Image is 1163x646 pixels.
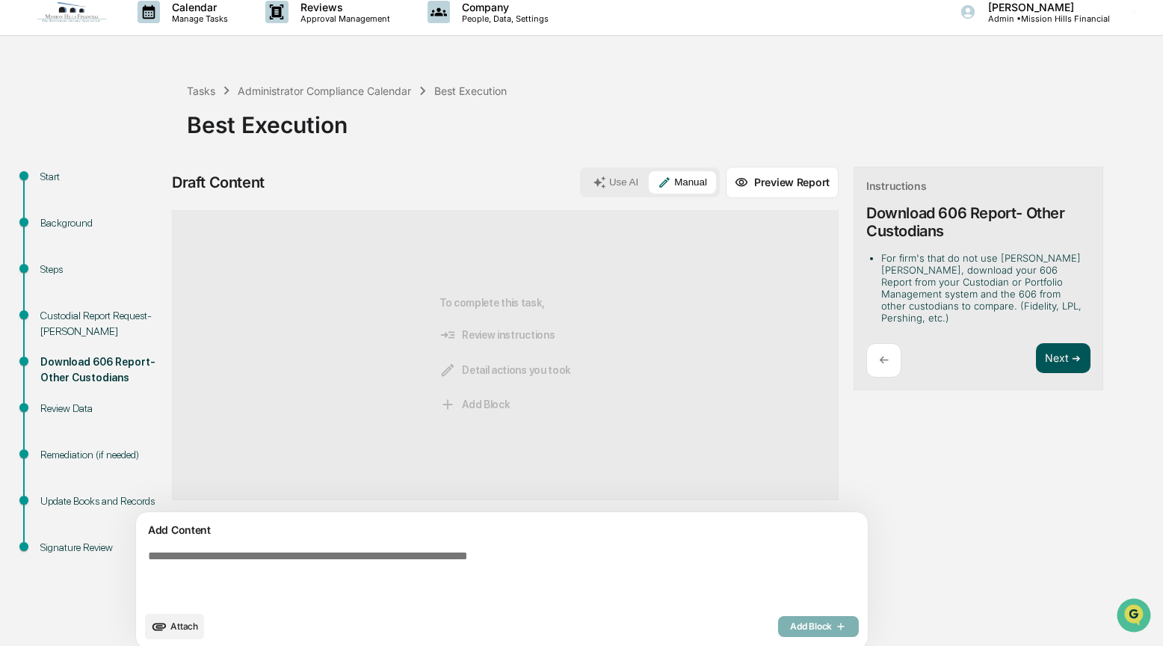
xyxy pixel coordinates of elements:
[450,1,556,13] p: Company
[30,217,94,232] span: Data Lookup
[40,262,163,277] div: Steps
[40,401,163,416] div: Review Data
[439,396,510,413] span: Add Block
[187,99,1156,138] div: Best Execution
[15,114,42,141] img: 1746055101610-c473b297-6a78-478c-a979-82029cc54cd1
[145,521,859,539] div: Add Content
[51,129,189,141] div: We're available if you need us!
[40,493,163,509] div: Update Books and Records
[102,182,191,209] a: 🗄️Attestations
[1036,343,1090,374] button: Next ➔
[40,215,163,231] div: Background
[434,84,507,97] div: Best Execution
[238,84,411,97] div: Administrator Compliance Calendar
[40,354,163,386] div: Download 606 Report- Other Custodians
[149,253,181,265] span: Pylon
[30,188,96,203] span: Preclearance
[145,614,204,639] button: upload document
[584,171,647,194] button: Use AI
[879,353,889,367] p: ←
[105,253,181,265] a: Powered byPylon
[15,190,27,202] div: 🖐️
[649,171,716,194] button: Manual
[881,252,1085,324] li: For firm's that do not use [PERSON_NAME] [PERSON_NAME], download your 606 Report from your Custod...
[289,13,398,24] p: Approval Management
[40,169,163,185] div: Start
[187,84,215,97] div: Tasks
[976,13,1110,24] p: Admin • Mission Hills Financial
[976,1,1110,13] p: [PERSON_NAME]
[866,204,1090,240] div: Download 606 Report- Other Custodians
[15,31,272,55] p: How can we help?
[254,119,272,137] button: Start new chat
[450,13,556,24] p: People, Data, Settings
[160,1,235,13] p: Calendar
[108,190,120,202] div: 🗄️
[439,235,571,476] div: To complete this task,
[866,179,927,192] div: Instructions
[170,621,198,632] span: Attach
[51,114,245,129] div: Start new chat
[439,362,571,378] span: Detail actions you took
[36,1,108,23] img: logo
[15,218,27,230] div: 🔎
[9,211,100,238] a: 🔎Data Lookup
[123,188,185,203] span: Attestations
[289,1,398,13] p: Reviews
[439,327,555,343] span: Review instructions
[40,540,163,556] div: Signature Review
[160,13,235,24] p: Manage Tasks
[1115,597,1156,637] iframe: Open customer support
[172,173,265,191] div: Draft Content
[40,308,163,339] div: Custodial Report Request- [PERSON_NAME]
[9,182,102,209] a: 🖐️Preclearance
[40,447,163,463] div: Remediation (if needed)
[726,167,839,198] button: Preview Report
